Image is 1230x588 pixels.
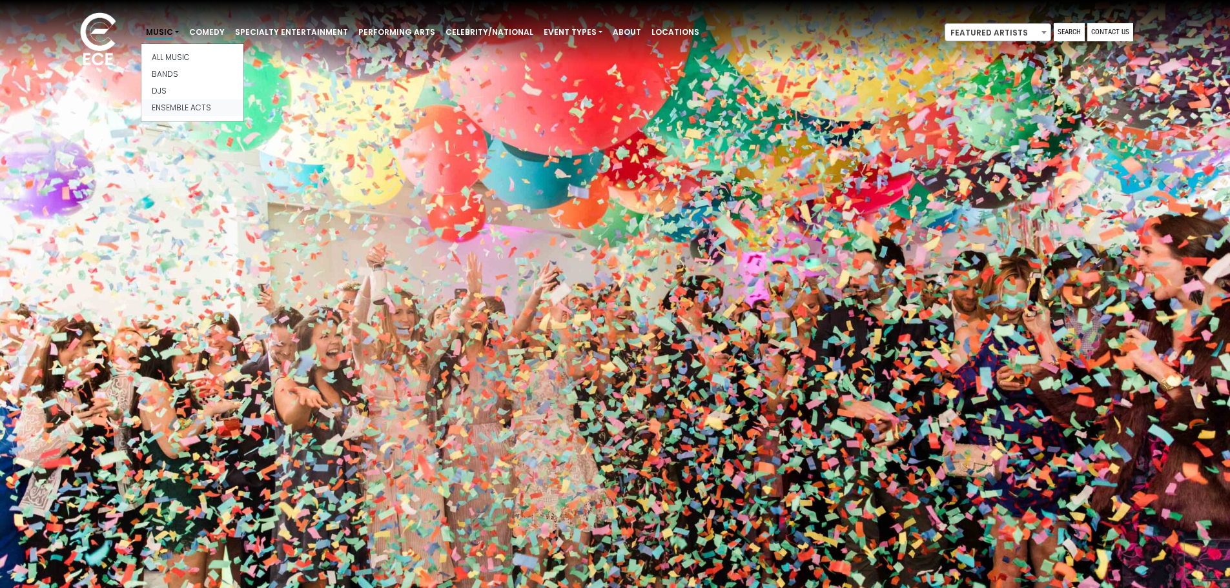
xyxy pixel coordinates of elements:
a: Djs [141,83,243,99]
a: Specialty Entertainment [230,21,353,43]
span: Featured Artists [945,24,1051,42]
img: ece_new_logo_whitev2-1.png [66,9,130,72]
span: Featured Artists [945,23,1051,41]
a: Contact Us [1087,23,1133,41]
a: Ensemble Acts [141,99,243,116]
a: Comedy [184,21,230,43]
a: Event Types [538,21,608,43]
a: Music [141,21,184,43]
a: Performing Arts [353,21,440,43]
a: All Music [141,49,243,66]
a: Bands [141,66,243,83]
a: Celebrity/National [440,21,538,43]
a: About [608,21,646,43]
a: Locations [646,21,704,43]
a: Search [1054,23,1085,41]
